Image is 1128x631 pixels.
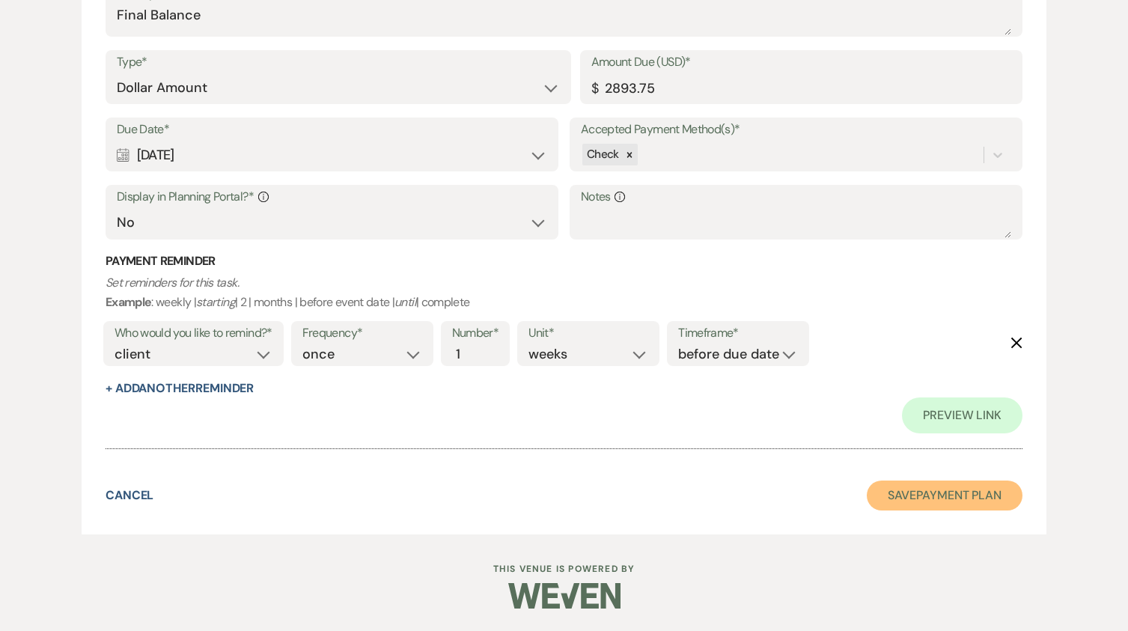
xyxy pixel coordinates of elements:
label: Notes [581,186,1011,208]
div: [DATE] [117,141,547,170]
h3: Payment Reminder [106,253,1022,269]
label: Who would you like to remind?* [115,323,272,344]
label: Amount Due (USD)* [591,52,1012,73]
p: : weekly | | 2 | months | before event date | | complete [106,273,1022,311]
label: Display in Planning Portal?* [117,186,547,208]
img: Weven Logo [508,570,621,622]
textarea: Final Balance [117,5,1011,35]
div: $ [591,79,598,99]
label: Due Date* [117,119,547,141]
label: Type* [117,52,560,73]
button: + AddAnotherReminder [106,382,254,394]
button: SavePayment Plan [867,481,1022,510]
label: Timeframe* [678,323,798,344]
i: until [394,294,416,310]
b: Example [106,294,152,310]
i: starting [196,294,235,310]
span: Check [587,147,619,162]
i: Set reminders for this task. [106,275,239,290]
label: Unit* [528,323,648,344]
label: Accepted Payment Method(s)* [581,119,1011,141]
button: Cancel [106,490,154,502]
label: Frequency* [302,323,422,344]
a: Preview Link [902,397,1022,433]
label: Number* [452,323,499,344]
